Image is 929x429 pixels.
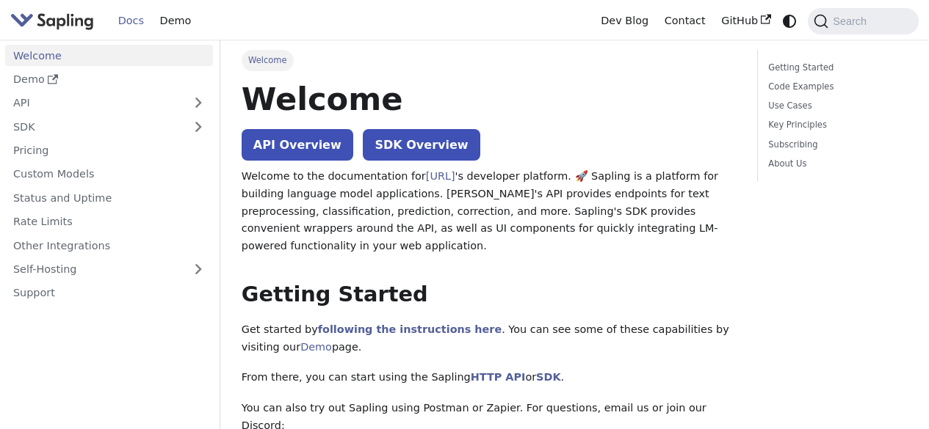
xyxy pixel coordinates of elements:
a: [URL] [426,170,455,182]
a: Welcome [5,45,213,66]
nav: Breadcrumbs [242,50,736,70]
a: Rate Limits [5,211,213,232]
a: Custom Models [5,164,213,185]
a: HTTP API [471,371,526,383]
a: GitHub [713,10,778,32]
a: SDK [5,116,184,137]
a: About Us [768,157,903,171]
p: Welcome to the documentation for 's developer platform. 🚀 Sapling is a platform for building lang... [242,168,736,255]
a: following the instructions here [318,323,502,335]
a: Key Principles [768,118,903,132]
a: Subscribing [768,138,903,152]
a: Sapling.aiSapling.ai [10,10,99,32]
a: API [5,92,184,114]
h1: Welcome [242,79,736,119]
a: SDK Overview [363,129,480,161]
button: Switch between dark and light mode (currently system mode) [779,10,800,32]
a: Use Cases [768,99,903,113]
a: Demo [152,10,199,32]
a: Demo [300,341,332,353]
a: Support [5,282,213,304]
a: Docs [110,10,152,32]
p: From there, you can start using the Sapling or . [242,369,736,386]
a: Demo [5,69,213,90]
button: Search (Command+K) [808,8,918,34]
a: Pricing [5,140,213,161]
a: Status and Uptime [5,187,213,208]
span: Search [828,15,875,27]
img: Sapling.ai [10,10,94,32]
h2: Getting Started [242,282,736,308]
a: SDK [536,371,560,383]
a: Other Integrations [5,235,213,256]
span: Welcome [242,50,294,70]
a: Dev Blog [593,10,656,32]
a: Getting Started [768,61,903,75]
p: Get started by . You can see some of these capabilities by visiting our page. [242,321,736,356]
a: Code Examples [768,80,903,94]
button: Expand sidebar category 'SDK' [184,116,213,137]
a: Contact [657,10,714,32]
button: Expand sidebar category 'API' [184,92,213,114]
a: API Overview [242,129,353,161]
a: Self-Hosting [5,259,213,280]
